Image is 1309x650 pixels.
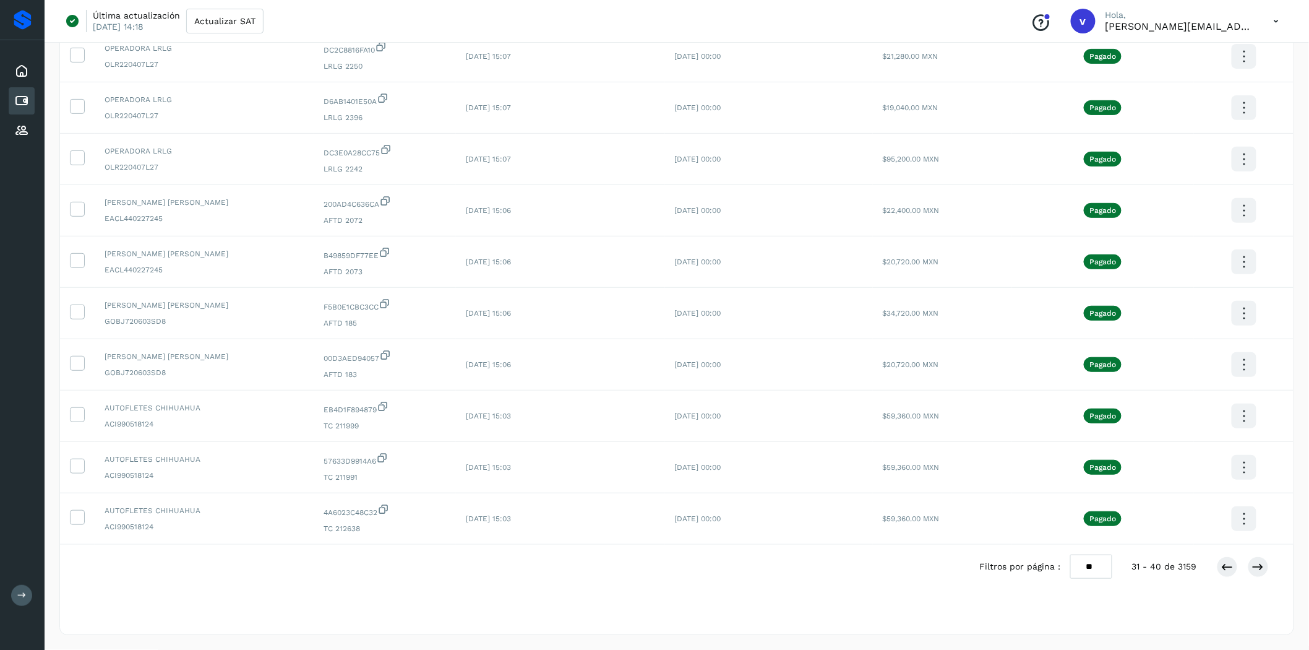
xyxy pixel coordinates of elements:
[324,92,446,107] span: D6AB1401E50A
[105,367,304,378] span: GOBJ720603SD8
[466,309,511,318] span: [DATE] 15:06
[324,401,446,415] span: EB4D1F894879
[9,58,35,85] div: Inicio
[1089,258,1116,266] p: Pagado
[324,298,446,313] span: F5B0E1CBC3CC
[1089,360,1116,369] p: Pagado
[324,452,446,467] span: 57633D9914A6
[105,470,304,481] span: ACI990518124
[93,21,144,32] p: [DATE] 14:18
[93,10,180,21] p: Última actualización
[105,300,304,311] span: [PERSON_NAME] [PERSON_NAME]
[675,309,721,318] span: [DATE] 00:00
[105,145,304,157] span: OPERADORA LRLG
[979,560,1060,573] span: Filtros por página :
[105,162,304,173] span: OLR220407L27
[466,412,511,420] span: [DATE] 15:03
[1089,514,1116,523] p: Pagado
[105,264,304,275] span: EACL440227245
[324,318,446,329] span: AFTD 185
[466,258,511,266] span: [DATE] 15:06
[324,144,446,158] span: DC3E0A28CC75
[324,41,446,56] span: DC2C8816FA10
[105,94,304,105] span: OPERADORA LRLG
[466,206,511,215] span: [DATE] 15:06
[1089,463,1116,472] p: Pagado
[675,514,721,523] span: [DATE] 00:00
[883,206,940,215] span: $22,400.00 MXN
[105,59,304,70] span: OLR220407L27
[883,514,940,523] span: $59,360.00 MXN
[9,87,35,115] div: Cuentas por pagar
[324,61,446,72] span: LRLG 2250
[883,155,940,163] span: $95,200.00 MXN
[105,454,304,465] span: AUTOFLETES CHIHUAHUA
[324,420,446,431] span: TC 211999
[105,521,304,532] span: ACI990518124
[324,349,446,364] span: 00D3AED94057
[466,155,511,163] span: [DATE] 15:07
[9,117,35,144] div: Proveedores
[883,258,939,266] span: $20,720.00 MXN
[105,248,304,259] span: [PERSON_NAME] [PERSON_NAME]
[324,523,446,534] span: TC 212638
[324,112,446,123] span: LRLG 2396
[883,309,939,318] span: $34,720.00 MXN
[324,163,446,175] span: LRLG 2242
[105,402,304,414] span: AUTOFLETES CHIHUAHUA
[883,52,938,61] span: $21,280.00 MXN
[105,418,304,430] span: ACI990518124
[1089,155,1116,163] p: Pagado
[324,246,446,261] span: B49859DF77EE
[105,351,304,362] span: [PERSON_NAME] [PERSON_NAME]
[675,258,721,266] span: [DATE] 00:00
[466,463,511,472] span: [DATE] 15:03
[105,316,304,327] span: GOBJ720603SD8
[675,463,721,472] span: [DATE] 00:00
[105,43,304,54] span: OPERADORA LRLG
[105,110,304,121] span: OLR220407L27
[105,505,304,516] span: AUTOFLETES CHIHUAHUA
[1089,309,1116,318] p: Pagado
[324,472,446,483] span: TC 211991
[1089,412,1116,420] p: Pagado
[324,195,446,210] span: 200AD4C636CA
[675,52,721,61] span: [DATE] 00:00
[675,206,721,215] span: [DATE] 00:00
[883,103,938,112] span: $19,040.00 MXN
[466,360,511,369] span: [DATE] 15:06
[675,412,721,420] span: [DATE] 00:00
[324,266,446,277] span: AFTD 2073
[675,360,721,369] span: [DATE] 00:00
[194,17,255,25] span: Actualizar SAT
[1089,206,1116,215] p: Pagado
[324,215,446,226] span: AFTD 2072
[105,197,304,208] span: [PERSON_NAME] [PERSON_NAME]
[186,9,264,33] button: Actualizar SAT
[1089,103,1116,112] p: Pagado
[466,103,511,112] span: [DATE] 15:07
[466,514,511,523] span: [DATE] 15:03
[324,503,446,518] span: 4A6023C48C32
[883,360,939,369] span: $20,720.00 MXN
[1105,20,1254,32] p: victor.romero@fidum.com.mx
[1132,560,1197,573] span: 31 - 40 de 3159
[1105,10,1254,20] p: Hola,
[675,155,721,163] span: [DATE] 00:00
[675,103,721,112] span: [DATE] 00:00
[883,412,940,420] span: $59,360.00 MXN
[883,463,940,472] span: $59,360.00 MXN
[466,52,511,61] span: [DATE] 15:07
[1089,52,1116,61] p: Pagado
[324,369,446,380] span: AFTD 183
[105,213,304,224] span: EACL440227245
